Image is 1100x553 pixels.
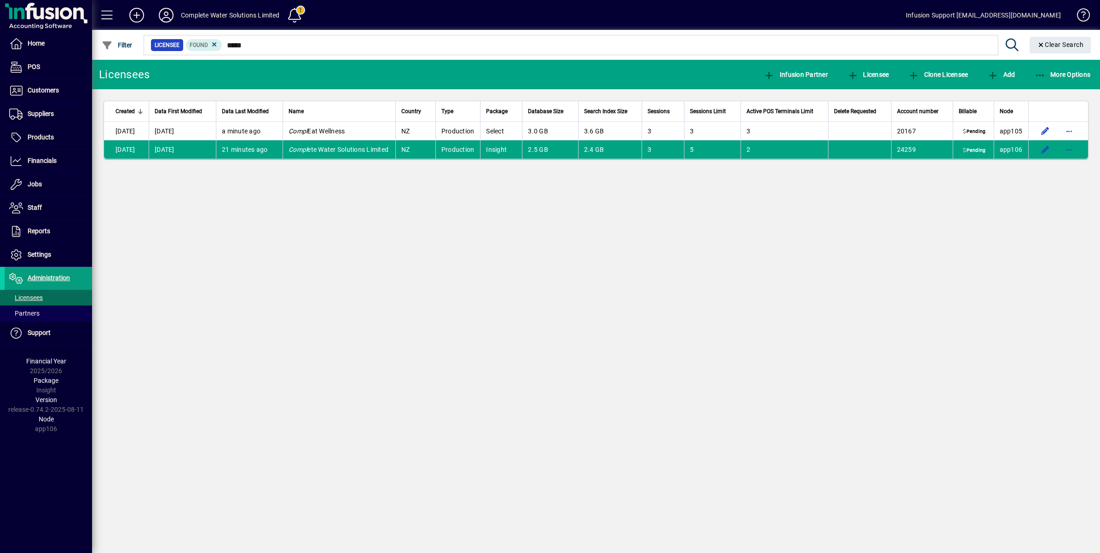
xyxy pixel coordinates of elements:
span: Reports [28,227,50,235]
td: 2 [741,140,828,159]
a: Products [5,126,92,149]
span: Created [116,106,135,116]
span: app106.prod.infusionbusinesssoftware.com [1000,146,1023,153]
button: Profile [151,7,181,23]
em: Compl [289,127,307,135]
td: NZ [395,140,435,159]
td: [DATE] [149,140,216,159]
a: Customers [5,79,92,102]
td: Production [435,140,481,159]
a: Staff [5,196,92,219]
a: Home [5,32,92,55]
td: 3 [741,122,828,140]
span: Customers [28,86,59,94]
td: 3.6 GB [578,122,642,140]
span: Data Last Modified [222,106,269,116]
a: Jobs [5,173,92,196]
span: Clear Search [1037,41,1084,48]
td: Select [480,122,522,140]
mat-chip: Found Status: Found [186,39,222,51]
td: 2.5 GB [522,140,578,159]
span: Filter [102,41,133,49]
span: Billable [959,106,977,116]
div: Complete Water Solutions Limited [181,8,280,23]
button: Licensee [845,66,892,83]
td: 2.4 GB [578,140,642,159]
span: Products [28,133,54,141]
a: Knowledge Base [1070,2,1088,32]
span: Jobs [28,180,42,188]
span: Licensee [155,40,179,50]
div: Node [1000,106,1023,116]
span: Sessions [648,106,670,116]
span: Pending [961,128,987,136]
div: Active POS Terminals Limit [747,106,822,116]
span: app105.prod.infusionbusinesssoftware.com [1000,127,1023,135]
span: Sessions Limit [690,106,726,116]
td: 24259 [891,140,953,159]
a: Partners [5,305,92,321]
button: Clone Licensee [906,66,970,83]
button: Edit [1038,142,1053,157]
div: Infusion Support [EMAIL_ADDRESS][DOMAIN_NAME] [906,8,1061,23]
div: Billable [959,106,988,116]
span: Name [289,106,304,116]
span: Active POS Terminals Limit [747,106,813,116]
td: [DATE] [149,122,216,140]
div: Delete Requested [834,106,886,116]
div: Type [441,106,475,116]
span: Package [34,377,58,384]
div: Data Last Modified [222,106,277,116]
span: POS [28,63,40,70]
button: Add [122,7,151,23]
div: Search Index Size [584,106,637,116]
span: Clone Licensee [908,71,968,78]
span: Add [987,71,1015,78]
div: Sessions Limit [690,106,735,116]
a: Financials [5,150,92,173]
td: 3 [642,122,684,140]
span: Delete Requested [834,106,876,116]
div: Country [401,106,430,116]
span: Infusion Partner [764,71,828,78]
a: Reports [5,220,92,243]
td: 3 [684,122,740,140]
button: Clear [1030,37,1091,53]
span: ete Water Solutions Limited [289,146,388,153]
button: Infusion Partner [761,66,830,83]
span: Financials [28,157,57,164]
span: Administration [28,274,70,282]
span: Data First Modified [155,106,202,116]
span: Type [441,106,453,116]
td: 3.0 GB [522,122,578,140]
span: Account number [897,106,938,116]
button: Edit [1038,124,1053,138]
em: Compl [289,146,307,153]
div: Created [116,106,143,116]
div: Account number [897,106,948,116]
span: Country [401,106,421,116]
span: Eat Wellness [289,127,345,135]
span: Licensee [847,71,889,78]
td: 20167 [891,122,953,140]
td: Production [435,122,481,140]
span: Pending [961,147,987,154]
span: Staff [28,204,42,211]
span: Partners [9,310,40,317]
td: 5 [684,140,740,159]
td: NZ [395,122,435,140]
a: Suppliers [5,103,92,126]
span: Node [1000,106,1013,116]
div: Name [289,106,390,116]
span: Suppliers [28,110,54,117]
button: More Options [1032,66,1093,83]
button: More options [1062,142,1077,157]
div: Sessions [648,106,678,116]
td: Insight [480,140,522,159]
td: [DATE] [104,122,149,140]
div: Licensees [99,67,150,82]
td: a minute ago [216,122,283,140]
button: Add [985,66,1017,83]
span: Search Index Size [584,106,627,116]
div: Package [486,106,516,116]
